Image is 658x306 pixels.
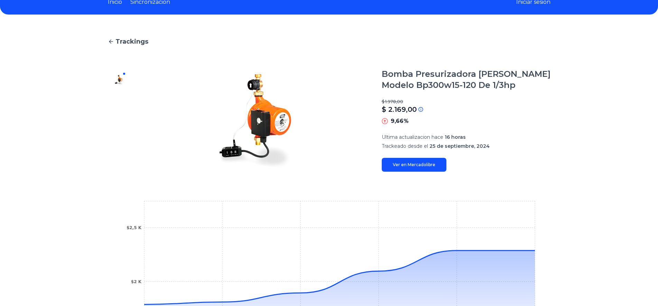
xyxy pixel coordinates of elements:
[382,69,550,91] h1: Bomba Presurizadora [PERSON_NAME] Modelo Bp300w15-120 De 1/3hp
[126,225,141,230] tspan: $2,5 K
[131,279,141,284] tspan: $2 K
[429,143,490,149] span: 25 de septiembre, 2024
[382,158,446,172] a: Ver en Mercadolibre
[144,69,368,172] img: Bomba Presurizadora Marca Evans Modelo Bp300w15-120 De 1/3hp
[382,105,417,114] p: $ 2.169,00
[391,117,409,125] p: 9,66%
[382,134,443,140] span: Ultima actualizacion hace
[113,74,124,85] img: Bomba Presurizadora Marca Evans Modelo Bp300w15-120 De 1/3hp
[445,134,466,140] span: 16 horas
[108,37,550,46] a: Trackings
[115,37,148,46] span: Trackings
[382,143,428,149] span: Trackeado desde el
[382,99,550,105] p: $ 1.978,00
